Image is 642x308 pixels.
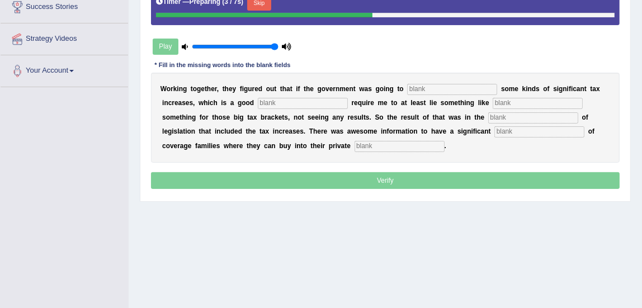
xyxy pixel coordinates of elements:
b: e [296,127,300,135]
b: k [173,85,177,93]
b: m [378,99,384,107]
b: , [217,85,219,93]
b: c [271,113,275,121]
b: i [567,85,569,93]
b: a [249,113,253,121]
b: u [270,85,274,93]
b: g [244,85,248,93]
b: o [399,85,403,93]
b: t [304,85,306,93]
b: d [230,127,234,135]
input: blank [355,141,445,152]
b: o [445,99,449,107]
b: w [331,127,336,135]
input: blank [407,84,497,95]
b: l [415,113,417,121]
b: a [577,85,580,93]
b: e [485,99,489,107]
b: n [336,85,339,93]
b: s [441,99,445,107]
b: t [353,85,356,93]
b: e [229,85,233,93]
b: i [464,99,466,107]
b: e [370,99,374,107]
b: s [189,99,193,107]
b: e [211,85,215,93]
b: s [223,99,227,107]
b: e [394,113,398,121]
b: s [457,113,461,121]
b: e [201,85,205,93]
b: h [248,127,252,135]
b: s [553,85,557,93]
b: n [385,85,389,93]
b: s [162,113,166,121]
b: t [246,127,248,135]
b: r [282,127,285,135]
b: g [318,85,322,93]
b: c [210,99,214,107]
b: t [290,85,292,93]
b: . [370,113,371,121]
b: h [213,99,217,107]
b: s [407,113,411,121]
b: i [185,127,187,135]
b: l [478,99,480,107]
b: i [480,99,481,107]
b: u [411,113,415,121]
b: r [171,85,173,93]
b: w [449,113,454,121]
b: u [362,99,366,107]
b: a [289,127,292,135]
b: t [364,113,366,121]
b: o [543,85,547,93]
b: n [350,85,353,93]
b: r [206,113,209,121]
b: n [563,85,567,93]
b: o [409,127,413,135]
b: r [352,99,355,107]
b: c [168,99,172,107]
b: t [458,99,460,107]
b: l [162,127,164,135]
b: W [160,85,167,93]
b: x [266,127,270,135]
b: t [180,113,182,121]
b: h [204,99,207,107]
b: o [582,113,586,121]
b: s [308,113,311,121]
b: s [300,127,304,135]
b: n [294,113,298,121]
b: o [246,99,250,107]
b: g [183,85,187,93]
b: f [240,85,242,93]
b: t [191,85,193,93]
b: f [298,85,300,93]
b: n [528,85,532,93]
b: i [431,99,433,107]
b: a [267,113,271,121]
b: d [250,99,254,107]
b: a [336,127,340,135]
b: u [248,85,252,93]
b: f [200,113,202,121]
b: i [238,113,239,121]
b: l [177,127,179,135]
input: blank [258,98,348,109]
b: t [433,113,435,121]
b: m [367,127,374,135]
b: i [408,127,409,135]
b: o [389,127,393,135]
b: m [339,85,346,93]
b: t [398,85,400,93]
b: e [164,127,168,135]
b: m [509,85,515,93]
b: d [532,85,536,93]
b: e [354,99,358,107]
b: w [199,99,204,107]
b: y [233,85,237,93]
b: a [230,99,234,107]
b: i [186,113,187,121]
b: t [247,113,249,121]
b: r [401,113,404,121]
